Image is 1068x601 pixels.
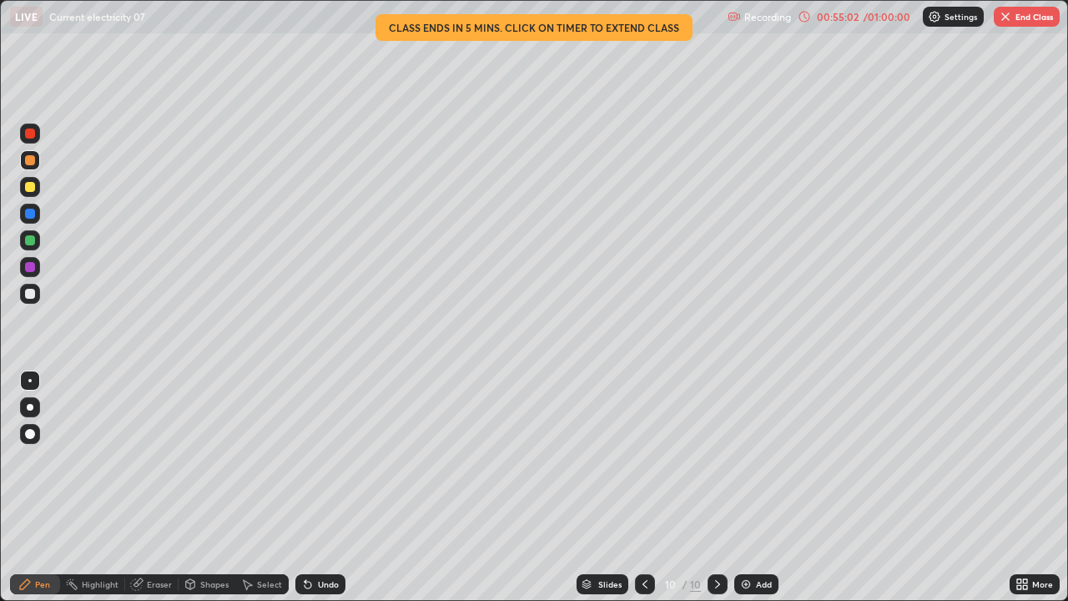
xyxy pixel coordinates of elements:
[999,10,1012,23] img: end-class-cross
[662,579,678,589] div: 10
[814,12,861,22] div: 00:55:02
[15,10,38,23] p: LIVE
[861,12,913,22] div: / 01:00:00
[200,580,229,588] div: Shapes
[945,13,977,21] p: Settings
[739,578,753,591] img: add-slide-button
[318,580,339,588] div: Undo
[728,10,741,23] img: recording.375f2c34.svg
[756,580,772,588] div: Add
[690,577,701,592] div: 10
[744,11,791,23] p: Recording
[1032,580,1053,588] div: More
[82,580,118,588] div: Highlight
[35,580,50,588] div: Pen
[49,10,145,23] p: Current electricity 07
[994,7,1060,27] button: End Class
[257,580,282,588] div: Select
[928,10,941,23] img: class-settings-icons
[147,580,172,588] div: Eraser
[598,580,622,588] div: Slides
[682,579,687,589] div: /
